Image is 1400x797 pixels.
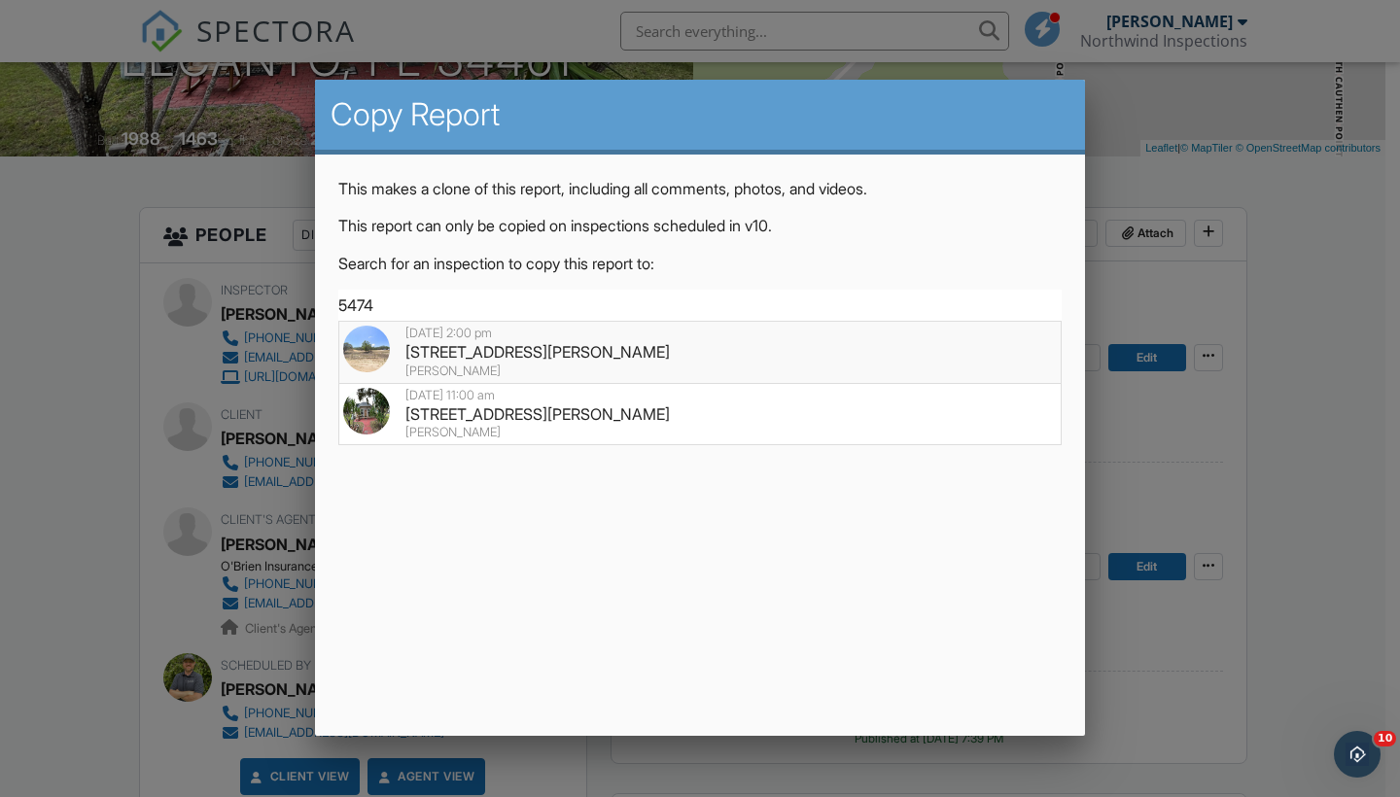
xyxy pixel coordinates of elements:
[343,388,390,434] img: 9412403%2Fcover_photos%2FfRoTzsqJz1cMEaXjsbYI%2Foriginal.jpeg
[331,95,1069,134] h2: Copy Report
[343,364,1057,379] div: [PERSON_NAME]
[338,215,1062,236] p: This report can only be copied on inspections scheduled in v10.
[343,326,1057,341] div: [DATE] 2:00 pm
[343,388,1057,403] div: [DATE] 11:00 am
[343,326,390,372] img: streetview
[1374,731,1396,746] span: 10
[343,341,1057,363] div: [STREET_ADDRESS][PERSON_NAME]
[338,178,1062,199] p: This makes a clone of this report, including all comments, photos, and videos.
[343,403,1057,425] div: [STREET_ADDRESS][PERSON_NAME]
[1334,731,1381,778] iframe: Intercom live chat
[338,290,1062,322] input: Search for an address, buyer, or agent
[338,253,1062,274] p: Search for an inspection to copy this report to:
[343,425,1057,440] div: [PERSON_NAME]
